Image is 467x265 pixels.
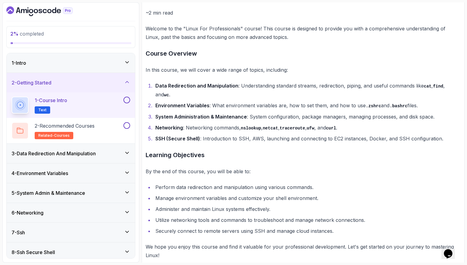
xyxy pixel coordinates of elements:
code: cat [424,84,431,89]
p: By the end of this course, you will be able to: [146,167,461,176]
button: 8-Ssh Secure Shell [7,243,135,262]
button: 2-Recommended Coursesrelated-courses [12,122,130,139]
h3: Learning Objectives [146,150,461,160]
li: Perform data redirection and manipulation using various commands. [154,183,461,191]
code: .zshrc [366,104,381,108]
code: wc [164,93,169,98]
span: Text [38,108,47,112]
li: Manage environment variables and customize your shell environment. [154,194,461,202]
span: 2 % [10,31,19,37]
h3: Course Overview [146,49,461,58]
li: : Networking commands, , , , , and . [154,123,461,132]
code: traceroute [280,126,305,131]
li: : System configuration, package managers, managing processes, and disk space. [154,112,461,121]
h3: 4 - Environment Variables [12,170,68,177]
code: netcat [263,126,278,131]
button: 3-Data Redirection And Manipulation [7,144,135,163]
p: Welcome to the "Linux For Professionals" course! This course is designed to provide you with a co... [146,24,461,41]
li: Utilize networking tools and commands to troubleshoot and manage network connections. [154,216,461,224]
li: Administer and maintain Linux systems effectively. [154,205,461,213]
li: : What environment variables are, how to set them, and how to use and files. [154,101,461,110]
strong: Data Redirection and Manipulation [155,83,238,89]
span: completed [10,31,44,37]
button: 1-Intro [7,53,135,73]
code: curl [326,126,336,131]
p: We hope you enjoy this course and find it valuable for your professional development. Let's get s... [146,243,461,260]
h3: 1 - Intro [12,59,26,67]
strong: SSH (Secure Shell) [155,136,200,142]
h3: 7 - Ssh [12,229,25,236]
h3: 6 - Networking [12,209,43,216]
strong: Networking [155,125,183,131]
p: 1 - Course Intro [35,97,67,104]
li: : Introduction to SSH, AWS, launching and connecting to EC2 instances, Docker, and SSH configurat... [154,134,461,143]
button: 4-Environment Variables [7,163,135,183]
button: 1-Course IntroText [12,97,130,114]
button: 5-System Admin & Maintenance [7,183,135,203]
h3: 2 - Getting Started [12,79,51,86]
h3: 3 - Data Redirection And Manipulation [12,150,96,157]
code: .bashrc [389,104,407,108]
iframe: To enrich screen reader interactions, please activate Accessibility in Grammarly extension settings [441,241,461,259]
span: related-courses [38,133,70,138]
li: Securely connect to remote servers using SSH and manage cloud instances. [154,227,461,235]
code: find [433,84,443,89]
strong: System Administration & Maintenance [155,114,247,120]
h3: 5 - System Admin & Maintenance [12,189,85,197]
button: 6-Networking [7,203,135,222]
code: nslookup [241,126,261,131]
button: 7-Ssh [7,223,135,242]
button: 2-Getting Started [7,73,135,92]
li: : Understanding standard streams, redirection, piping, and useful commands like , , and . [154,81,461,99]
strong: Environment Variables [155,102,209,108]
p: 2 - Recommended Courses [35,122,95,129]
h3: 8 - Ssh Secure Shell [12,249,55,256]
a: Dashboard [6,6,87,16]
code: ufw [307,126,314,131]
p: ~2 min read [146,9,461,17]
p: In this course, we will cover a wide range of topics, including: [146,66,461,74]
